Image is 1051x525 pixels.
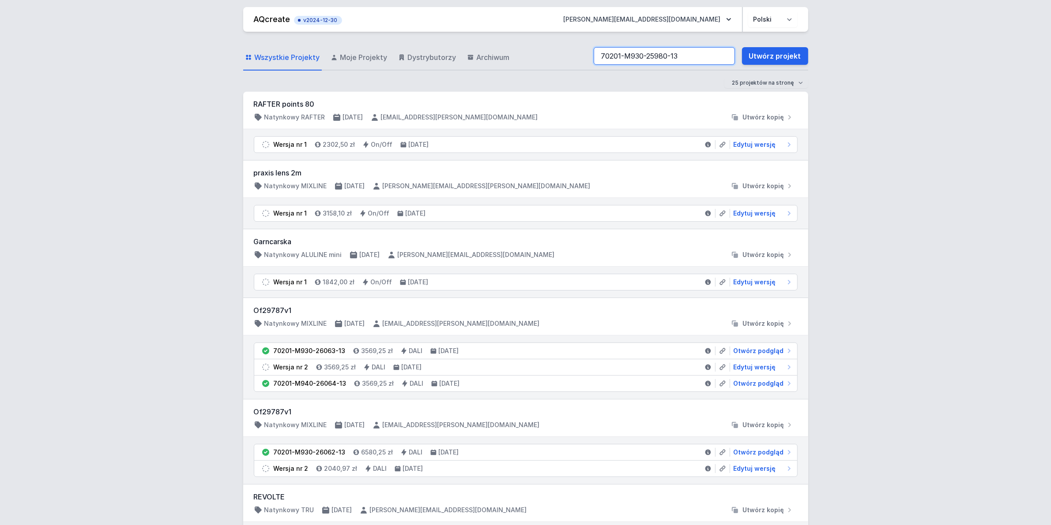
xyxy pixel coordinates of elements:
button: Utwórz kopię [727,182,798,190]
div: Wersja nr 2 [274,363,309,372]
h4: [DATE] [345,182,365,190]
h4: 3569,25 zł [362,346,393,355]
h4: [DATE] [439,448,459,457]
h4: [DATE] [402,363,422,372]
h3: Of29787v1 [254,305,798,316]
h3: RAFTER points 80 [254,99,798,109]
div: Wersja nr 1 [274,278,307,287]
a: Edytuj wersję [730,278,794,287]
span: Utwórz kopię [743,421,784,429]
h4: Natynkowy MIXLINE [264,182,327,190]
button: [PERSON_NAME][EMAIL_ADDRESS][DOMAIN_NAME] [557,11,738,27]
span: Dystrybutorzy [408,52,456,63]
div: Wersja nr 2 [274,464,309,473]
span: Moje Projekty [340,52,388,63]
img: draft.svg [261,464,270,473]
span: v2024-12-30 [298,17,338,24]
a: Otwórz podgląd [730,379,794,388]
span: Utwórz kopię [743,113,784,122]
a: Edytuj wersję [730,140,794,149]
h4: [DATE] [343,113,363,122]
a: Otwórz podgląd [730,346,794,355]
h4: On/Off [371,278,392,287]
button: Utwórz kopię [727,113,798,122]
a: Archiwum [465,45,512,71]
span: Otwórz podgląd [734,346,784,355]
h4: [EMAIL_ADDRESS][PERSON_NAME][DOMAIN_NAME] [383,421,540,429]
h4: [PERSON_NAME][EMAIL_ADDRESS][DOMAIN_NAME] [398,250,555,259]
div: 70201-M930-26063-13 [274,346,346,355]
span: Utwórz kopię [743,250,784,259]
h3: praxis lens 2m [254,168,798,178]
h4: [DATE] [439,346,459,355]
img: draft.svg [261,140,270,149]
h4: Natynkowy MIXLINE [264,319,327,328]
h4: [DATE] [408,278,429,287]
button: Utwórz kopię [727,506,798,514]
h4: [EMAIL_ADDRESS][PERSON_NAME][DOMAIN_NAME] [381,113,538,122]
h4: DALI [373,464,387,473]
div: Wersja nr 1 [274,140,307,149]
span: Wszystkie Projekty [255,52,320,63]
h4: 3569,25 zł [324,363,356,372]
span: Archiwum [477,52,510,63]
span: Edytuj wersję [734,140,776,149]
h4: [EMAIL_ADDRESS][PERSON_NAME][DOMAIN_NAME] [383,319,540,328]
div: Wersja nr 1 [274,209,307,218]
button: Utwórz kopię [727,250,798,259]
h4: [DATE] [409,140,429,149]
h4: On/Off [371,140,393,149]
button: Utwórz kopię [727,319,798,328]
span: Edytuj wersję [734,363,776,372]
h4: 6580,25 zł [362,448,393,457]
h4: Natynkowy TRU [264,506,314,514]
a: Dystrybutorzy [396,45,458,71]
img: draft.svg [261,209,270,218]
span: Otwórz podgląd [734,379,784,388]
h4: [DATE] [403,464,423,473]
a: Wszystkie Projekty [243,45,322,71]
div: 70201-M930-26062-13 [274,448,346,457]
span: Utwórz kopię [743,182,784,190]
h3: Garncarska [254,236,798,247]
h4: [PERSON_NAME][EMAIL_ADDRESS][DOMAIN_NAME] [370,506,527,514]
h4: DALI [409,346,423,355]
h4: [DATE] [332,506,352,514]
span: Utwórz kopię [743,506,784,514]
a: AQcreate [254,15,290,24]
h4: 3158,10 zł [323,209,352,218]
span: Edytuj wersję [734,278,776,287]
a: Moje Projekty [329,45,389,71]
select: Wybierz język [748,11,798,27]
h4: Natynkowy RAFTER [264,113,325,122]
h4: DALI [409,448,423,457]
h4: Natynkowy MIXLINE [264,421,327,429]
a: Otwórz podgląd [730,448,794,457]
h3: REVOLTE [254,491,798,502]
h4: [DATE] [360,250,380,259]
h4: 1842,00 zł [323,278,355,287]
button: Utwórz kopię [727,421,798,429]
h4: On/Off [368,209,390,218]
a: Edytuj wersję [730,363,794,372]
div: 70201-M940-26064-13 [274,379,347,388]
img: draft.svg [261,363,270,372]
img: draft.svg [261,278,270,287]
h4: DALI [372,363,386,372]
h3: Of29787v1 [254,406,798,417]
span: Edytuj wersję [734,464,776,473]
h4: [PERSON_NAME][EMAIL_ADDRESS][PERSON_NAME][DOMAIN_NAME] [383,182,591,190]
h4: 2302,50 zł [323,140,355,149]
button: v2024-12-30 [294,14,342,25]
input: Szukaj wśród projektów i wersji... [594,47,735,65]
h4: 2040,97 zł [324,464,358,473]
h4: Natynkowy ALULINE mini [264,250,342,259]
a: Edytuj wersję [730,464,794,473]
span: Utwórz kopię [743,319,784,328]
h4: 3569,25 zł [362,379,394,388]
span: Otwórz podgląd [734,448,784,457]
h4: [DATE] [440,379,460,388]
h4: [DATE] [345,421,365,429]
span: Edytuj wersję [734,209,776,218]
a: Edytuj wersję [730,209,794,218]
